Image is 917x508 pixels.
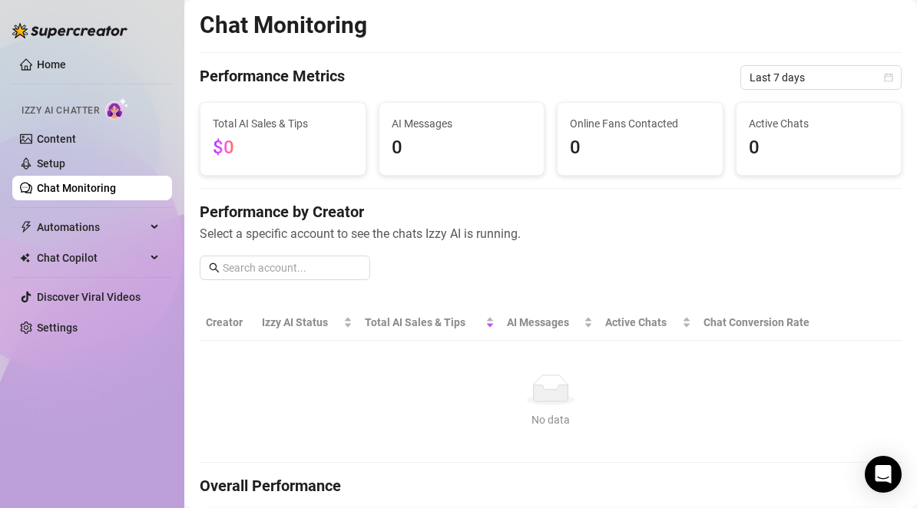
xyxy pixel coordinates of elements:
[884,73,893,82] span: calendar
[200,11,367,40] h2: Chat Monitoring
[570,115,710,132] span: Online Fans Contacted
[37,322,78,334] a: Settings
[570,134,710,163] span: 0
[262,314,340,331] span: Izzy AI Status
[213,137,234,158] span: $0
[37,291,141,303] a: Discover Viral Videos
[501,305,599,341] th: AI Messages
[37,58,66,71] a: Home
[200,224,902,243] span: Select a specific account to see the chats Izzy AI is running.
[392,115,532,132] span: AI Messages
[20,221,32,233] span: thunderbolt
[37,246,146,270] span: Chat Copilot
[359,305,501,341] th: Total AI Sales & Tips
[37,215,146,239] span: Automations
[22,104,99,118] span: Izzy AI Chatter
[213,115,353,132] span: Total AI Sales & Tips
[750,66,892,89] span: Last 7 days
[200,201,902,223] h4: Performance by Creator
[20,252,30,263] img: Chat Copilot
[12,23,127,38] img: logo-BBDzfeDw.svg
[749,115,889,132] span: Active Chats
[749,134,889,163] span: 0
[200,475,902,496] h4: Overall Performance
[200,65,345,90] h4: Performance Metrics
[105,97,129,120] img: AI Chatter
[200,305,256,341] th: Creator
[37,182,116,194] a: Chat Monitoring
[37,133,76,145] a: Content
[37,157,65,170] a: Setup
[212,411,889,428] div: No data
[599,305,697,341] th: Active Chats
[209,262,220,273] span: search
[365,314,482,331] span: Total AI Sales & Tips
[392,134,532,163] span: 0
[223,259,361,276] input: Search account...
[507,314,581,331] span: AI Messages
[256,305,359,341] th: Izzy AI Status
[697,305,832,341] th: Chat Conversion Rate
[865,456,902,493] div: Open Intercom Messenger
[605,314,678,331] span: Active Chats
